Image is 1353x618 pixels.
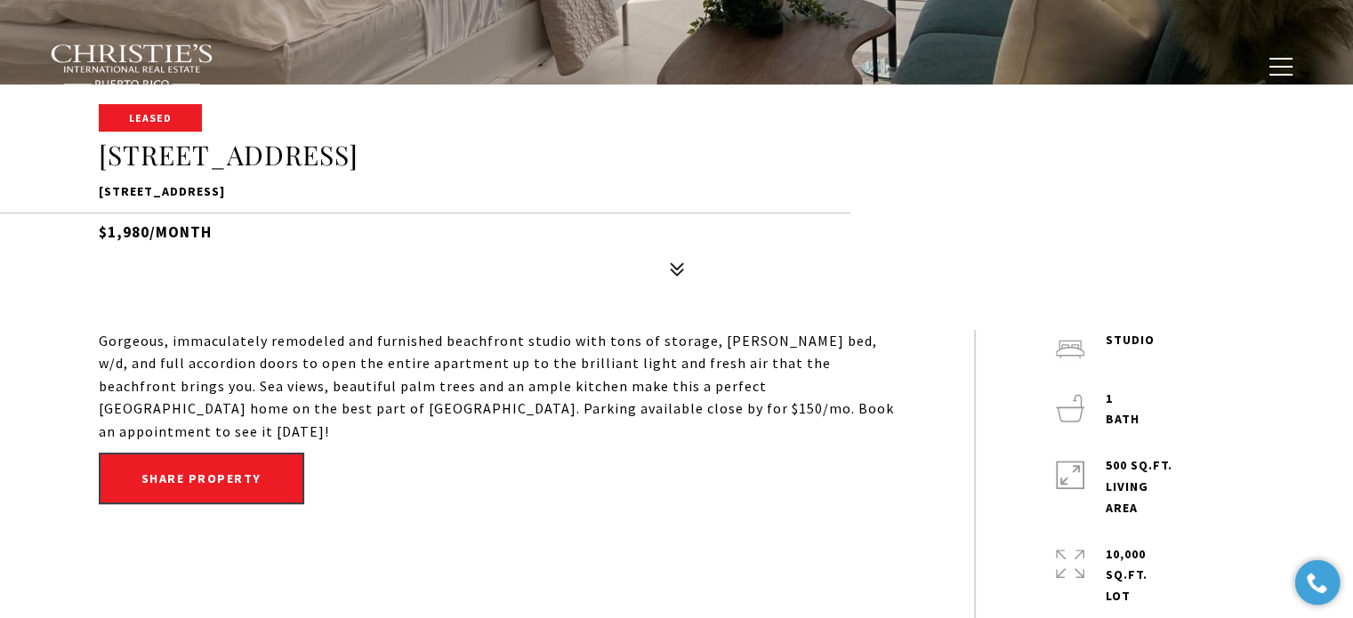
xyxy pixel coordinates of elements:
[99,330,894,444] div: Gorgeous, immaculately remodeled and furnished beachfront studio with tons of storage, [PERSON_NA...
[1106,544,1148,607] p: 10,000 Sq.Ft. lot
[99,139,1255,173] h1: [STREET_ADDRESS]
[99,213,1255,244] h5: $1,980/month
[1106,455,1172,518] p: 500 Sq.Ft. LIVING AREA
[1106,330,1155,351] p: Studio
[99,453,304,504] button: Share property
[1106,389,1140,431] p: 1 bath
[50,44,215,90] img: Christie's International Real Estate black text logo
[99,181,1255,203] p: [STREET_ADDRESS]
